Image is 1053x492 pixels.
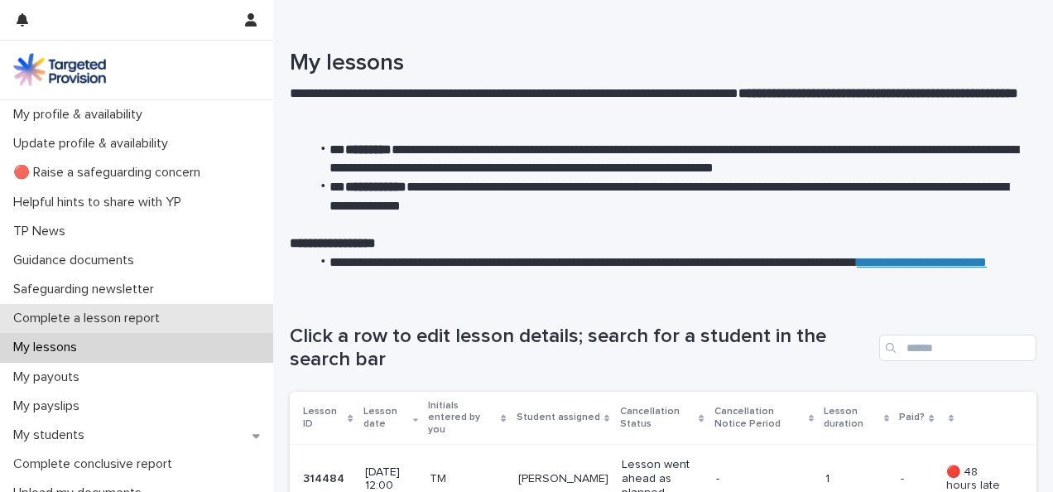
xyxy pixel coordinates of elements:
[7,456,185,472] p: Complete conclusive report
[518,472,608,486] p: [PERSON_NAME]
[517,408,600,427] p: Student assigned
[879,335,1036,361] input: Search
[428,397,497,439] p: Initials entered by you
[7,165,214,181] p: 🔴 Raise a safeguarding concern
[290,50,1024,78] h1: My lessons
[7,136,181,152] p: Update profile & availability
[7,224,79,239] p: TP News
[7,253,147,268] p: Guidance documents
[620,403,695,433] p: Cancellation Status
[290,325,873,373] h1: Click a row to edit lesson details; search for a student in the search bar
[363,403,410,433] p: Lesson date
[7,311,173,326] p: Complete a lesson report
[7,398,93,414] p: My payslips
[7,195,195,210] p: Helpful hints to share with YP
[7,340,90,355] p: My lessons
[716,472,808,486] p: -
[824,403,880,433] p: Lesson duration
[13,53,106,86] img: M5nRWzHhSzIhMunXDL62
[430,472,504,486] p: TM
[303,403,344,433] p: Lesson ID
[7,107,156,123] p: My profile & availability
[901,469,907,486] p: -
[825,472,887,486] p: 1
[7,427,98,443] p: My students
[7,369,93,385] p: My payouts
[303,469,348,486] p: 314484
[714,403,805,433] p: Cancellation Notice Period
[7,282,167,297] p: Safeguarding newsletter
[899,408,925,427] p: Paid?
